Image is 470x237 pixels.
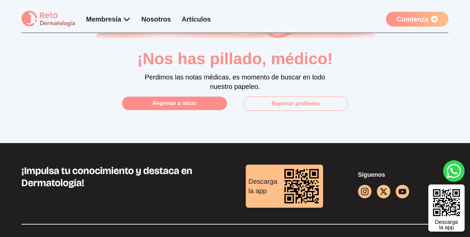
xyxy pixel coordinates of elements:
a: Regresar a inicio [122,97,227,111]
a: youtube icon [396,185,409,198]
img: download reto dermatología qr [280,165,323,208]
p: Síguenos [358,170,449,179]
a: facebook button [377,185,390,198]
button: Regresar a inicio [122,97,227,110]
a: instagram button [358,185,371,198]
h1: ¡Nos has pillado, médico! [84,51,386,67]
button: Reportar problema [243,97,348,111]
a: Artículos [182,15,211,23]
h3: ¡Impulsa tu conocimiento y destaca en Dermatología! [22,165,224,189]
div: Descarga la app [246,174,280,198]
img: logo Reto dermatología [22,11,75,27]
div: Descarga la app [435,219,458,230]
div: Membresía [86,14,131,24]
a: Nosotros [142,15,171,23]
p: Perdimos las notas médicas, es momento de buscar en todo nuestro papeleo. [138,72,332,91]
a: Comienza [386,12,448,27]
a: whatsapp button [443,160,465,182]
